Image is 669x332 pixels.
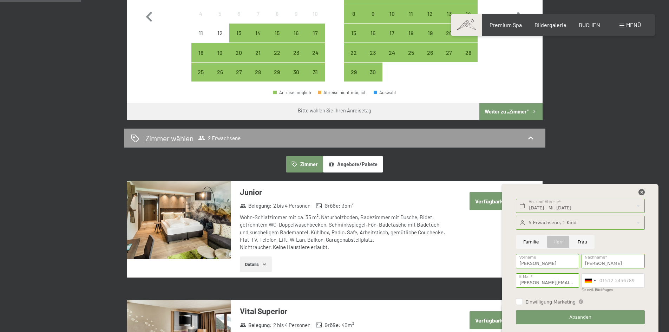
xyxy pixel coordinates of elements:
[440,4,459,23] div: Sat Sep 13 2025
[249,24,268,43] div: Thu Aug 14 2025
[249,63,268,82] div: Thu Aug 28 2025
[211,69,229,87] div: 26
[382,43,401,62] div: Anreise möglich
[192,69,210,87] div: 25
[440,24,459,43] div: Sat Sep 20 2025
[210,4,229,23] div: Tue Aug 05 2025
[287,63,306,82] div: Sat Aug 30 2025
[582,273,645,288] input: 01512 3456789
[402,11,420,28] div: 11
[382,24,401,43] div: Anreise möglich
[344,63,363,82] div: Anreise möglich
[534,21,566,28] a: Bildergalerie
[240,256,272,272] button: Details
[240,187,449,197] h3: Junior
[344,63,363,82] div: Mon Sep 29 2025
[345,50,362,67] div: 22
[240,321,272,329] strong: Belegung :
[459,11,477,28] div: 14
[459,50,477,67] div: 28
[363,24,382,43] div: Anreise möglich
[229,63,248,82] div: Wed Aug 27 2025
[363,63,382,82] div: Tue Sep 30 2025
[249,30,267,48] div: 14
[230,69,248,87] div: 27
[344,43,363,62] div: Mon Sep 22 2025
[287,50,305,67] div: 23
[401,4,420,23] div: Anreise möglich
[306,11,324,28] div: 10
[421,11,439,28] div: 12
[421,50,439,67] div: 26
[374,90,396,95] div: Auswahl
[287,11,305,28] div: 9
[420,24,439,43] div: Fri Sep 19 2025
[345,30,362,48] div: 15
[210,63,229,82] div: Tue Aug 26 2025
[342,321,354,329] span: 40 m²
[440,50,458,67] div: 27
[287,24,306,43] div: Anreise möglich
[344,4,363,23] div: Anreise möglich
[249,50,267,67] div: 21
[192,30,210,48] div: 11
[501,315,503,321] span: 1
[364,69,382,87] div: 30
[229,43,248,62] div: Wed Aug 20 2025
[459,24,478,43] div: Sun Sep 21 2025
[192,11,210,28] div: 4
[401,43,420,62] div: Thu Sep 25 2025
[127,181,231,259] img: mss_renderimg.php
[191,43,210,62] div: Anreise möglich
[490,21,522,28] a: Premium Spa
[249,43,268,62] div: Anreise möglich
[401,24,420,43] div: Thu Sep 18 2025
[210,63,229,82] div: Anreise möglich
[364,11,382,28] div: 9
[516,310,644,325] button: Absenden
[287,63,306,82] div: Anreise möglich
[363,43,382,62] div: Anreise möglich
[268,63,287,82] div: Anreise möglich
[323,156,383,172] button: Angebote/Pakete
[191,63,210,82] div: Anreise möglich
[210,43,229,62] div: Anreise möglich
[440,43,459,62] div: Anreise möglich
[383,50,401,67] div: 24
[420,43,439,62] div: Fri Sep 26 2025
[569,314,591,320] span: Absenden
[582,274,598,287] div: Germany (Deutschland): +49
[382,4,401,23] div: Anreise möglich
[364,30,382,48] div: 16
[268,24,287,43] div: Fri Aug 15 2025
[268,43,287,62] div: Fri Aug 22 2025
[420,43,439,62] div: Anreise möglich
[286,156,323,172] button: Zimmer
[191,24,210,43] div: Anreise nicht möglich
[342,202,354,209] span: 35 m²
[306,30,324,48] div: 17
[344,24,363,43] div: Mon Sep 15 2025
[229,4,248,23] div: Wed Aug 06 2025
[363,63,382,82] div: Anreise möglich
[402,30,420,48] div: 18
[382,24,401,43] div: Wed Sep 17 2025
[191,24,210,43] div: Mon Aug 11 2025
[363,4,382,23] div: Anreise möglich
[287,4,306,23] div: Sat Aug 09 2025
[240,202,272,209] strong: Belegung :
[268,69,286,87] div: 29
[344,4,363,23] div: Mon Sep 08 2025
[316,321,340,329] strong: Größe :
[287,4,306,23] div: Anreise nicht möglich
[268,43,287,62] div: Anreise möglich
[249,63,268,82] div: Anreise möglich
[191,4,210,23] div: Mon Aug 04 2025
[459,43,478,62] div: Sun Sep 28 2025
[363,4,382,23] div: Tue Sep 09 2025
[229,24,248,43] div: Wed Aug 13 2025
[306,63,324,82] div: Anreise möglich
[459,43,478,62] div: Anreise möglich
[287,30,305,48] div: 16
